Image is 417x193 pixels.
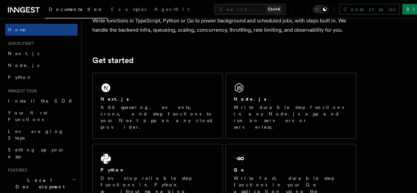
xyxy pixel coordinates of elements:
[5,177,72,190] span: Local Development
[234,167,246,173] h2: Go
[8,98,76,104] span: Install the SDK
[313,5,329,13] button: Toggle dark mode
[5,144,77,162] a: Setting up your app
[5,48,77,59] a: Next.js
[101,104,215,130] p: Add queueing, events, crons, and step functions to your Next app on any cloud provider.
[49,7,103,12] span: Documentation
[5,95,77,107] a: Install the SDK
[92,56,134,65] a: Get started
[214,4,285,15] button: Search...Ctrl+K
[234,104,348,130] p: Write durable step functions in any Node.js app and run on servers or serverless.
[8,51,39,56] span: Next.js
[5,168,27,173] span: Features
[5,59,77,71] a: Node.js
[5,107,77,125] a: Your first Functions
[5,41,34,46] span: Quick start
[5,88,37,94] span: Inngest tour
[154,7,189,12] span: AgentKit
[234,96,266,102] h2: Node.js
[8,26,26,33] span: Home
[225,73,356,139] a: Node.jsWrite durable step functions in any Node.js app and run on servers or serverless.
[111,7,146,12] span: Examples
[8,110,47,122] span: Your first Functions
[92,73,223,139] a: Next.jsAdd queueing, events, crons, and step functions to your Next app on any cloud provider.
[5,125,77,144] a: Leveraging Steps
[101,167,125,173] h2: Python
[8,129,64,141] span: Leveraging Steps
[339,4,400,15] a: Contact sales
[45,2,107,18] a: Documentation
[8,75,32,80] span: Python
[150,2,193,18] a: AgentKit
[5,71,77,83] a: Python
[5,24,77,36] a: Home
[8,147,65,159] span: Setting up your app
[267,6,282,13] kbd: Ctrl+K
[107,2,150,18] a: Examples
[101,96,129,102] h2: Next.js
[92,16,356,35] p: Write functions in TypeScript, Python or Go to power background and scheduled jobs, with steps bu...
[5,174,77,193] button: Local Development
[8,63,39,68] span: Node.js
